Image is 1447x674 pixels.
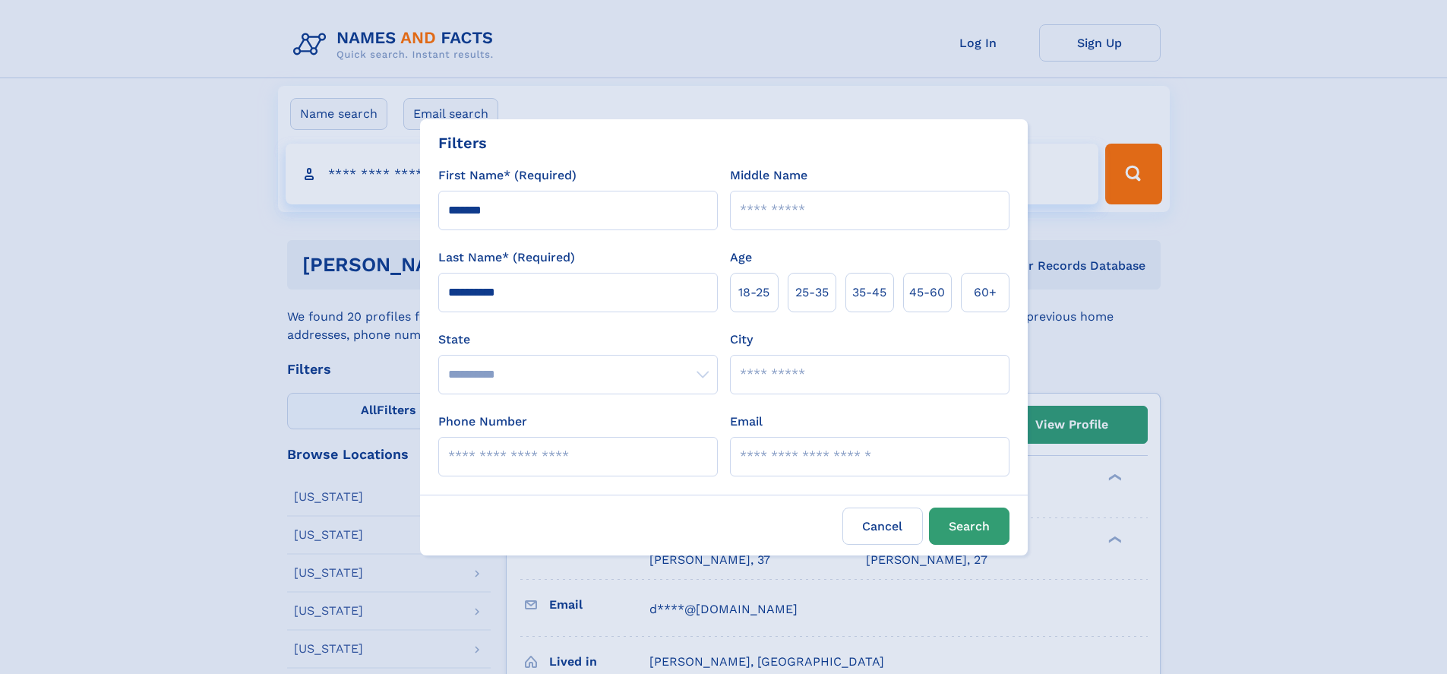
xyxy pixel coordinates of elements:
span: 60+ [974,283,997,302]
span: 18‑25 [738,283,769,302]
label: Email [730,413,763,431]
span: 35‑45 [852,283,886,302]
label: Phone Number [438,413,527,431]
span: 25‑35 [795,283,829,302]
label: Cancel [842,508,923,545]
span: 45‑60 [909,283,945,302]
label: State [438,331,718,349]
label: First Name* (Required) [438,166,577,185]
label: Age [730,248,752,267]
label: Last Name* (Required) [438,248,575,267]
label: City [730,331,753,349]
button: Search [929,508,1009,545]
label: Middle Name [730,166,807,185]
div: Filters [438,131,487,154]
